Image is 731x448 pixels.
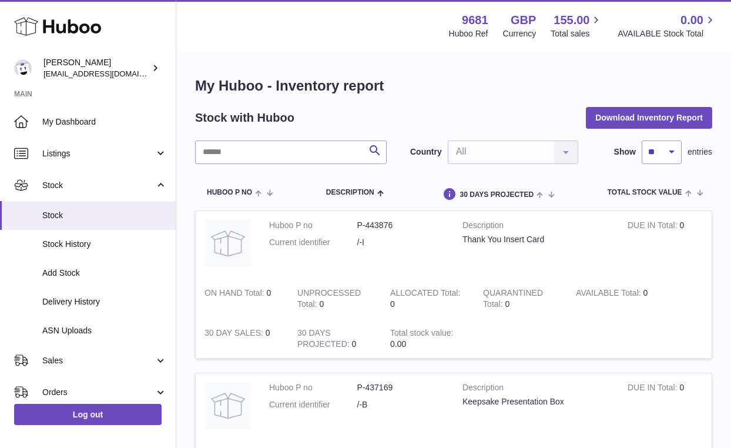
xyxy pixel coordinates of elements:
[619,373,712,441] td: 0
[462,234,610,245] div: Thank You Insert Card
[618,28,717,39] span: AVAILABLE Stock Total
[567,279,660,319] td: 0
[357,382,445,393] dd: P-437169
[269,220,357,231] dt: Huboo P no
[14,59,32,77] img: hello@colourchronicles.com
[554,12,589,28] span: 155.00
[357,237,445,248] dd: /-I
[410,146,442,158] label: Country
[195,76,712,95] h1: My Huboo - Inventory report
[462,396,610,407] div: Keepsake Presentation Box
[608,189,682,196] span: Total stock value
[42,239,167,250] span: Stock History
[42,387,155,398] span: Orders
[204,220,252,267] img: product image
[195,110,294,126] h2: Stock with Huboo
[42,355,155,366] span: Sales
[628,383,679,395] strong: DUE IN Total
[460,191,534,199] span: 30 DAYS PROJECTED
[43,69,173,78] span: [EMAIL_ADDRESS][DOMAIN_NAME]
[618,12,717,39] a: 0.00 AVAILABLE Stock Total
[462,12,488,28] strong: 9681
[390,339,406,349] span: 0.00
[619,211,712,279] td: 0
[207,189,252,196] span: Huboo P no
[357,399,445,410] dd: /-B
[449,28,488,39] div: Huboo Ref
[196,319,289,359] td: 0
[390,328,453,340] strong: Total stock value
[14,404,162,425] a: Log out
[204,288,267,300] strong: ON HAND Total
[269,237,357,248] dt: Current identifier
[326,189,374,196] span: Description
[42,180,155,191] span: Stock
[269,382,357,393] dt: Huboo P no
[381,279,474,319] td: 0
[269,399,357,410] dt: Current identifier
[204,382,252,429] img: product image
[503,28,536,39] div: Currency
[586,107,712,128] button: Download Inventory Report
[576,288,643,300] strong: AVAILABLE Total
[614,146,636,158] label: Show
[511,12,536,28] strong: GBP
[289,319,381,359] td: 0
[551,12,603,39] a: 155.00 Total sales
[43,57,149,79] div: [PERSON_NAME]
[42,148,155,159] span: Listings
[628,220,679,233] strong: DUE IN Total
[204,328,266,340] strong: 30 DAY SALES
[462,382,610,396] strong: Description
[505,299,509,309] span: 0
[196,279,289,319] td: 0
[42,268,167,279] span: Add Stock
[680,12,703,28] span: 0.00
[297,328,352,352] strong: 30 DAYS PROJECTED
[42,296,167,307] span: Delivery History
[390,288,460,300] strong: ALLOCATED Total
[462,220,610,234] strong: Description
[289,279,381,319] td: 0
[483,288,543,312] strong: QUARANTINED Total
[688,146,712,158] span: entries
[297,288,361,312] strong: UNPROCESSED Total
[42,325,167,336] span: ASN Uploads
[551,28,603,39] span: Total sales
[357,220,445,231] dd: P-443876
[42,210,167,221] span: Stock
[42,116,167,128] span: My Dashboard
